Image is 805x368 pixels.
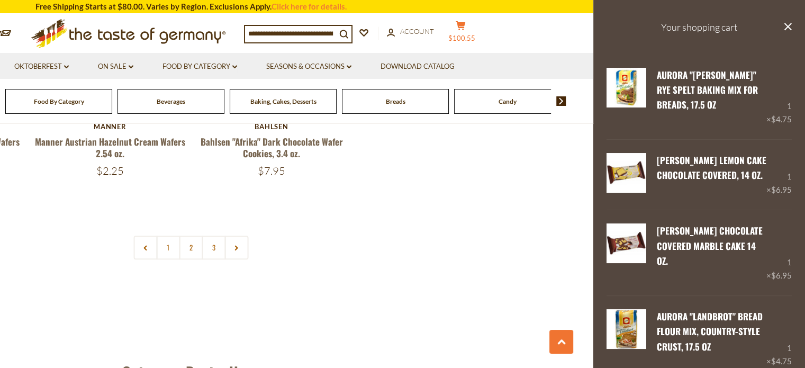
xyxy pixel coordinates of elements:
[607,68,646,127] a: Aurora "Roggen-Dinkel" Rye Spelt Baking Mix for Breads, 17.5 oz
[34,97,84,105] a: Food By Category
[386,97,405,105] a: Breads
[766,153,792,196] div: 1 ×
[657,115,675,125] a: Edit
[683,272,716,281] a: Remove
[258,164,285,177] span: $7.95
[556,96,566,106] img: next arrow
[607,309,646,349] img: Aurora "Landbrot" Bread Flour Mix, Country-style Crust, 17.5 oz
[381,61,455,73] a: Download Catalog
[272,2,347,11] a: Click here for details.
[766,68,792,127] div: 1 ×
[766,309,792,368] div: 1 ×
[607,153,646,193] img: Schluender Lemon Cake Chocolate Covered
[14,61,69,73] a: Oktoberfest
[657,154,766,182] a: [PERSON_NAME] Lemon Cake Chocolate Covered, 14 oz.
[202,236,225,259] a: 3
[162,61,237,73] a: Food By Category
[607,223,646,282] a: Schluender Marble Cake Chocolate Covered
[771,271,792,280] span: $6.95
[607,223,646,263] img: Schluender Marble Cake Chocolate Covered
[657,224,763,267] a: [PERSON_NAME] Chocolate Covered Marble Cake 14 oz.
[607,68,646,107] img: Aurora "Roggen-Dinkel" Rye Spelt Baking Mix for Breads, 17.5 oz
[250,97,316,105] a: Baking, Cakes, Desserts
[499,97,517,105] a: Candy
[201,135,343,159] a: Bahlsen "Afrika" Dark Chocolate Wafer Cookies, 3.4 oz.
[607,309,646,368] a: Aurora "Landbrot" Bread Flour Mix, Country-style Crust, 17.5 oz
[179,236,203,259] a: 2
[35,122,186,131] div: Manner
[35,135,185,159] a: Manner Austrian Hazelnut Cream Wafers 2.54 oz.
[657,357,675,367] a: Edit
[657,186,675,196] a: Edit
[266,61,351,73] a: Seasons & Occasions
[445,21,477,47] button: $100.55
[156,236,180,259] a: 1
[657,272,675,281] a: Edit
[683,186,716,196] a: Remove
[683,357,716,367] a: Remove
[400,27,434,35] span: Account
[657,68,758,112] a: Aurora "[PERSON_NAME]" Rye Spelt Baking Mix for Breads, 17.5 oz
[387,26,434,38] a: Account
[196,122,347,131] div: Bahlsen
[657,310,763,353] a: Aurora "Landbrot" Bread Flour Mix, Country-style Crust, 17.5 oz
[771,356,792,366] span: $4.75
[683,115,716,125] a: Remove
[157,97,185,105] a: Beverages
[448,34,475,42] span: $100.55
[766,223,792,282] div: 1 ×
[771,114,792,124] span: $4.75
[771,185,792,194] span: $6.95
[98,61,133,73] a: On Sale
[607,153,646,196] a: Schluender Lemon Cake Chocolate Covered
[96,164,124,177] span: $2.25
